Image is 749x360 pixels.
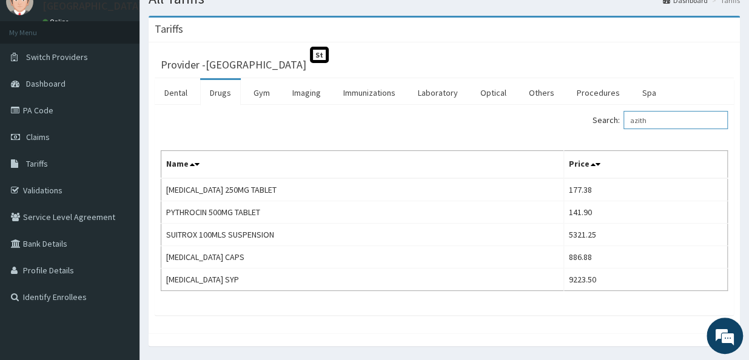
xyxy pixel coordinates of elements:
th: Price [563,151,727,179]
td: 141.90 [563,201,727,224]
span: Dashboard [26,78,65,89]
td: [MEDICAL_DATA] SYP [161,268,564,291]
td: [MEDICAL_DATA] CAPS [161,246,564,268]
input: Search: [623,111,728,129]
textarea: Type your message and hit 'Enter' [6,235,231,278]
img: d_794563401_company_1708531726252_794563401 [22,61,49,91]
span: Switch Providers [26,52,88,62]
h3: Tariffs [155,24,183,35]
a: Drugs [200,80,241,105]
td: 9223.50 [563,268,727,291]
a: Optical [471,80,516,105]
a: Immunizations [334,80,405,105]
td: 177.38 [563,178,727,201]
span: Tariffs [26,158,48,169]
td: [MEDICAL_DATA] 250MG TABLET [161,178,564,201]
a: Online [42,18,72,26]
span: We're online! [70,105,167,227]
span: St [310,47,329,63]
a: Gym [244,80,280,105]
a: Spa [633,80,666,105]
div: Minimize live chat window [199,6,228,35]
h3: Provider - [GEOGRAPHIC_DATA] [161,59,306,70]
a: Procedures [567,80,630,105]
th: Name [161,151,564,179]
td: SUITROX 100MLS SUSPENSION [161,224,564,246]
span: Claims [26,132,50,142]
td: 886.88 [563,246,727,268]
td: PYTHROCIN 500MG TABLET [161,201,564,224]
a: Dental [155,80,197,105]
div: Chat with us now [63,68,204,84]
label: Search: [593,111,728,129]
a: Imaging [283,80,331,105]
td: 5321.25 [563,224,727,246]
a: Laboratory [408,80,468,105]
p: [GEOGRAPHIC_DATA] [42,1,143,12]
a: Others [519,80,564,105]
